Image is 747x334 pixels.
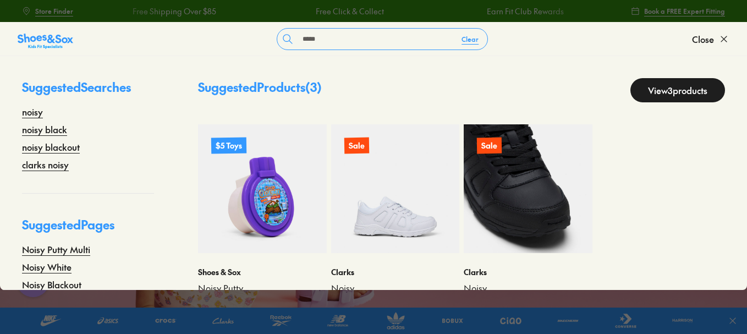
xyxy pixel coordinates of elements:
a: Earn Fit Club Rewards [485,6,562,17]
a: $5 Toys [198,124,327,253]
a: View3products [630,78,725,102]
a: Free Click & Collect [314,6,382,17]
p: Clarks [464,266,592,278]
a: Noisy [331,282,460,294]
a: Noisy White [22,260,72,273]
span: Book a FREE Expert Fitting [644,6,725,16]
button: Close [692,27,729,51]
img: SNS_Logo_Responsive.svg [18,32,73,50]
a: Book a FREE Expert Fitting [631,1,725,21]
p: Suggested Searches [22,78,154,105]
p: $5 Toys [211,137,246,154]
p: Clarks [331,266,460,278]
span: ( 3 ) [305,79,322,95]
a: Store Finder [22,1,73,21]
p: Sale [476,136,502,155]
span: Close [692,32,714,46]
p: Suggested Products [198,78,322,102]
p: Suggested Pages [22,216,154,243]
a: Noisy Putty Multi [22,243,90,256]
a: noisy blackout [22,140,80,154]
a: Noisy [464,282,592,294]
a: Noisy Blackout [22,278,81,291]
a: Sale [464,124,592,253]
a: Sale [331,124,460,253]
span: Store Finder [35,6,73,16]
a: clarks noisy [22,158,69,171]
a: noisy black [22,123,67,136]
p: Sale [344,138,369,154]
a: Shoes &amp; Sox [18,30,73,48]
a: noisy [22,105,43,118]
button: Clear [453,29,487,49]
button: Open gorgias live chat [6,4,39,37]
a: Free Shipping Over $85 [130,6,214,17]
a: Noisy Putty [198,282,327,294]
p: Shoes & Sox [198,266,327,278]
